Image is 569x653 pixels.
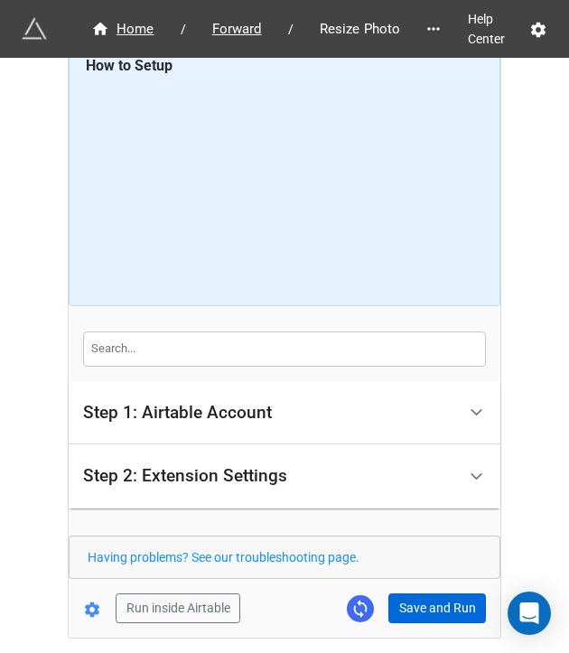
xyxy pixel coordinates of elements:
div: Home [91,19,154,40]
b: How to Setup [86,57,173,74]
a: Having problems? See our troubleshooting page. [88,550,359,564]
input: Search... [83,331,486,366]
nav: breadcrumb [72,18,419,40]
div: Step 1: Airtable Account [83,404,272,422]
div: Step 2: Extension Settings [69,444,500,508]
div: Open Intercom Messenger [508,592,551,635]
li: / [181,20,186,39]
button: Save and Run [388,593,486,624]
a: Sync Base Structure [347,595,374,622]
li: / [288,20,294,39]
button: Run inside Airtable [116,593,240,624]
span: Resize Photo [309,19,412,40]
div: Step 2: Extension Settings [83,467,287,485]
div: Step 1: Airtable Account [69,381,500,445]
a: Help Center [455,3,529,55]
a: Home [72,18,173,40]
span: Forward [201,19,273,40]
img: miniextensions-icon.73ae0678.png [22,16,47,42]
iframe: How to Resize Images on Airtable in Bulk! [86,83,484,291]
a: Forward [193,18,281,40]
